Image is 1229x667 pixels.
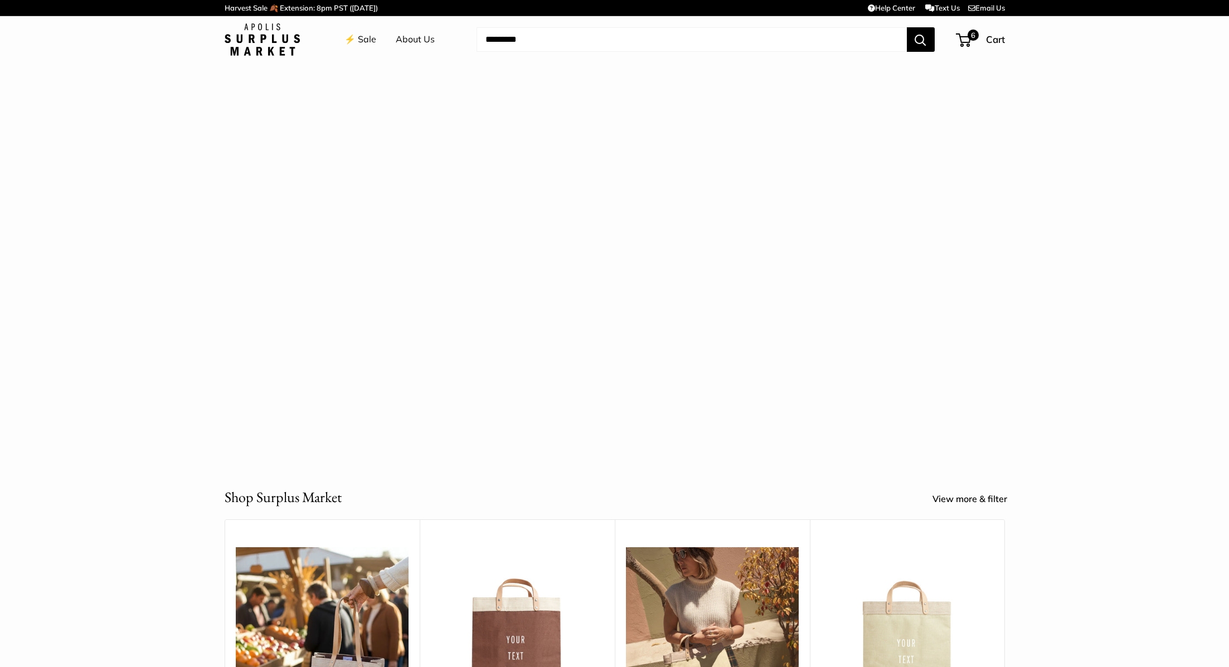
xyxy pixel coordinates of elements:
input: Search... [477,27,907,52]
img: Apolis: Surplus Market [225,23,300,56]
a: Text Us [925,3,959,12]
a: Help Center [868,3,915,12]
h2: Shop Surplus Market [225,486,342,508]
a: View more & filter [932,491,1019,508]
a: About Us [396,31,435,48]
a: ⚡️ Sale [344,31,376,48]
span: 6 [967,30,978,41]
a: 6 Cart [957,31,1005,48]
a: Email Us [968,3,1005,12]
span: Cart [986,33,1005,45]
button: Search [907,27,935,52]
